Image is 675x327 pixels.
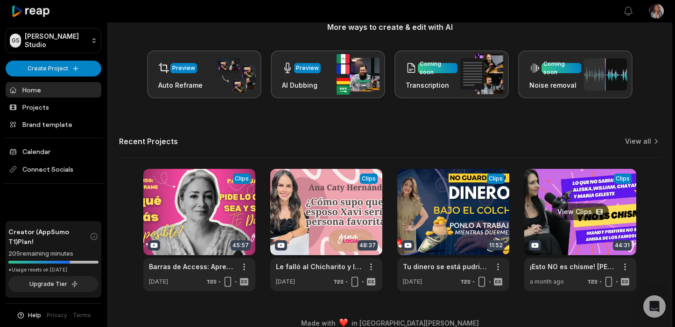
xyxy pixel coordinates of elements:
a: Le falló al Chicharito y lo cuenta TODO - Futbol, Familia y Amor con [PERSON_NAME] [276,262,362,271]
a: Brand template [6,117,101,132]
h3: Noise removal [529,80,581,90]
img: heart emoji [339,319,348,327]
a: ¡Esto NO es chisme! [PERSON_NAME] bajo la lupa de [PERSON_NAME] [530,262,616,271]
a: View all [625,137,651,146]
a: Privacy [47,311,67,320]
a: Projects [6,99,101,115]
img: auto_reframe.png [213,56,256,93]
div: 205 remaining minutes [8,249,98,258]
img: noise_removal.png [584,58,627,90]
div: GS [10,34,21,48]
div: Preview [172,64,195,72]
div: Preview [296,64,319,72]
a: Calendar [6,144,101,159]
button: Help [16,311,41,320]
img: transcription.png [460,54,503,94]
a: Tu dinero se está pudriendo bajo el colchón - Lo que nadie te dice sobre inversiones y seguros [403,262,489,271]
a: Home [6,82,101,97]
h3: Transcription [406,80,457,90]
a: Terms [73,311,91,320]
button: Upgrade Tier [8,276,98,292]
span: Help [28,311,41,320]
button: Create Project [6,61,101,77]
h3: More ways to create & edit with AI [119,21,661,33]
h3: AI Dubbing [282,80,321,90]
img: ai_dubbing.png [337,54,380,95]
div: Open Intercom Messenger [643,295,666,318]
p: [PERSON_NAME] Studio [25,32,87,49]
div: Coming soon [420,60,456,77]
a: Barras de Access: Aprende a Pedir y Recibir del Universo con [PERSON_NAME] famosa por LCDLF México [149,262,235,271]
div: *Usage resets on [DATE] [8,266,98,273]
span: Creator (AppSumo T1) Plan! [8,227,90,246]
div: Coming soon [543,60,579,77]
h2: Recent Projects [119,137,178,146]
span: Connect Socials [6,161,101,178]
h3: Auto Reframe [158,80,203,90]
